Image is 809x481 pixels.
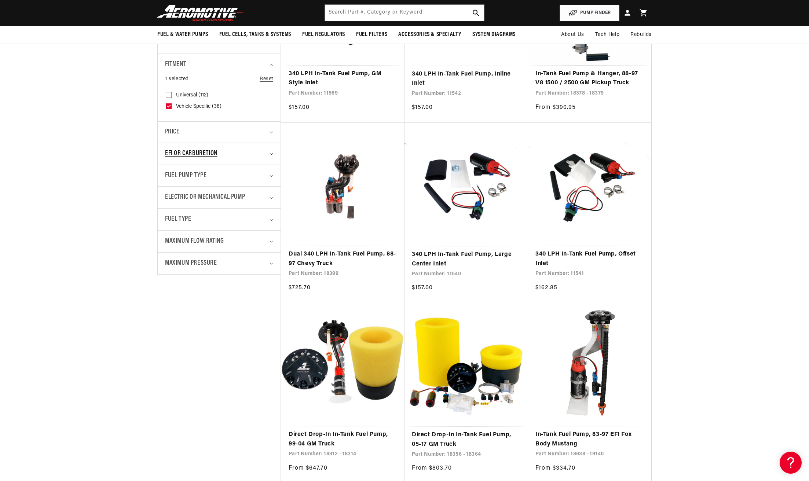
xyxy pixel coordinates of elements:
span: Price [165,127,179,137]
span: 1 selected [165,75,189,83]
summary: Electric or Mechanical Pump (0 selected) [165,187,273,208]
summary: System Diagrams [467,26,521,43]
span: Fuel Cells, Tanks & Systems [219,31,291,38]
a: Direct Drop-In In-Tank Fuel Pump, 99-04 GM Truck [289,430,397,449]
a: Dual 340 LPH In-Tank Fuel Pump, 88-97 Chevy Truck [289,250,397,268]
summary: Tech Help [590,26,625,44]
span: Fuel Filters [356,31,387,38]
summary: Fuel Pump Type (0 selected) [165,165,273,187]
span: Fuel Regulators [302,31,345,38]
a: In-Tank Fuel Pump & Hanger, 88-97 V8 1500 / 2500 GM Pickup Truck [535,69,644,88]
summary: Fuel & Water Pumps [152,26,214,43]
span: Fuel Type [165,214,191,225]
summary: Fuel Filters [351,26,393,43]
span: Fitment [165,59,186,70]
a: Reset [260,75,273,83]
summary: Fuel Type (0 selected) [165,209,273,230]
span: About Us [561,32,584,37]
summary: EFI or Carburetion (0 selected) [165,143,273,165]
summary: Fuel Cells, Tanks & Systems [214,26,297,43]
button: PUMP FINDER [560,5,619,21]
span: Vehicle Specific (38) [176,103,222,110]
span: Tech Help [595,31,619,39]
span: Rebuilds [630,31,652,39]
a: Direct Drop-In In-Tank Fuel Pump, 05-17 GM Truck [412,430,521,449]
span: Accessories & Specialty [398,31,461,38]
a: 340 LPH In-Tank Fuel Pump, Offset Inlet [535,250,644,268]
a: 340 LPH In-Tank Fuel Pump, Inline Inlet [412,70,521,88]
a: 340 LPH In-Tank Fuel Pump, GM Style Inlet [289,69,397,88]
summary: Maximum Pressure (0 selected) [165,253,273,274]
img: Aeromotive [155,4,246,22]
span: Fuel Pump Type [165,170,206,181]
summary: Fitment (1 selected) [165,54,273,76]
button: search button [468,5,484,21]
a: 340 LPH In-Tank Fuel Pump, Large Center Inlet [412,250,521,269]
span: Universal (112) [176,92,208,99]
summary: Maximum Flow Rating (0 selected) [165,231,273,252]
span: Electric or Mechanical Pump [165,192,245,203]
a: About Us [556,26,590,44]
summary: Price [165,122,273,143]
span: Maximum Pressure [165,258,217,269]
summary: Fuel Regulators [297,26,351,43]
input: Search by Part Number, Category or Keyword [325,5,484,21]
a: In-Tank Fuel Pump, 83-97 EFI Fox Body Mustang [535,430,644,449]
span: Maximum Flow Rating [165,236,224,247]
span: System Diagrams [472,31,516,38]
span: Fuel & Water Pumps [157,31,208,38]
span: EFI or Carburetion [165,148,217,159]
summary: Accessories & Specialty [393,26,467,43]
summary: Rebuilds [625,26,657,44]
